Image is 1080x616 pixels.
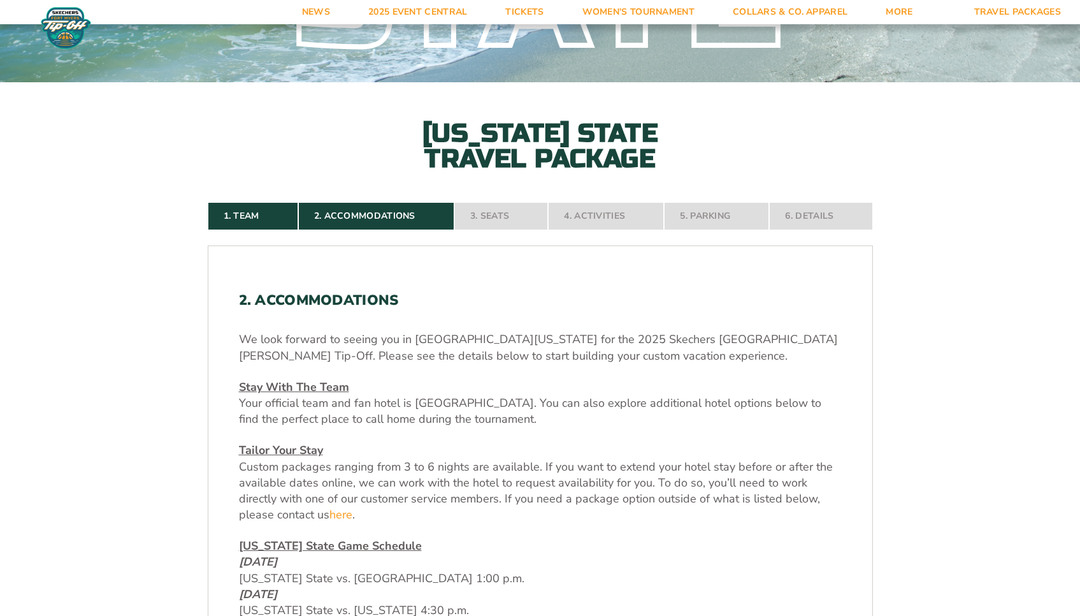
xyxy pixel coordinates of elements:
em: [DATE] [239,554,277,569]
p: We look forward to seeing you in [GEOGRAPHIC_DATA][US_STATE] for the 2025 Skechers [GEOGRAPHIC_DA... [239,332,842,363]
span: . [352,507,355,522]
span: Custom packages ranging from 3 to 6 nights are available. If you want to extend your hotel stay b... [239,459,833,523]
span: [US_STATE] State Game Schedule [239,538,422,554]
h2: [US_STATE] State Travel Package [400,121,680,172]
a: 1. Team [208,202,298,230]
u: Stay With The Team [239,379,349,395]
span: Your official team and fan hotel is [GEOGRAPHIC_DATA]. You can also explore additional hotel opti... [239,395,821,427]
h2: 2. Accommodations [239,292,842,309]
img: Fort Myers Tip-Off [38,6,94,50]
em: [DATE] [239,587,277,602]
a: here [329,507,352,523]
u: Tailor Your Stay [239,443,323,458]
